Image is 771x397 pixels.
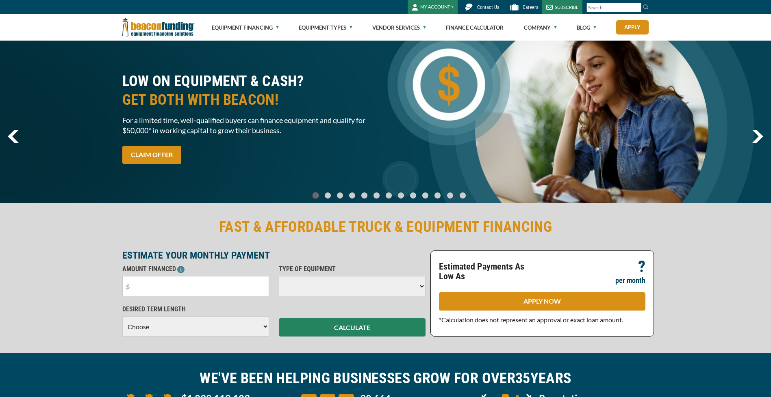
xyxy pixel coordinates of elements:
[122,146,181,164] a: CLAIM OFFER
[122,369,649,388] h2: WE'VE BEEN HELPING BUSINESSES GROW FOR OVER YEARS
[523,4,538,10] span: Careers
[643,4,649,10] img: Search
[122,250,426,260] p: ESTIMATE YOUR MONTHLY PAYMENT
[616,20,649,35] a: Apply
[458,192,468,199] a: Go To Slide 12
[122,91,381,109] span: GET BOTH WITH BEACON!
[371,192,381,199] a: Go To Slide 5
[335,192,345,199] a: Go To Slide 2
[638,262,645,272] p: ?
[323,192,332,199] a: Go To Slide 1
[577,15,596,41] a: Blog
[359,192,369,199] a: Go To Slide 4
[515,370,530,387] span: 35
[432,192,443,199] a: Go To Slide 10
[122,14,195,41] img: Beacon Funding Corporation logo
[408,192,418,199] a: Go To Slide 8
[752,130,763,143] img: Right Navigator
[299,15,352,41] a: Equipment Types
[122,115,381,136] span: For a limited time, well-qualified buyers can finance equipment and qualify for $50,000* in worki...
[439,292,645,311] a: APPLY NOW
[633,4,639,11] a: Clear search text
[122,276,269,296] input: $
[396,192,406,199] a: Go To Slide 7
[279,264,426,274] p: TYPE OF EQUIPMENT
[446,15,504,41] a: Finance Calculator
[439,262,537,281] p: Estimated Payments As Low As
[445,192,455,199] a: Go To Slide 11
[439,316,623,324] span: *Calculation does not represent an approval or exact loan amount.
[586,3,641,12] input: Search
[347,192,357,199] a: Go To Slide 3
[212,15,279,41] a: Equipment Financing
[311,192,320,199] a: Go To Slide 0
[477,4,499,10] span: Contact Us
[8,130,19,143] a: previous
[279,318,426,337] button: CALCULATE
[8,130,19,143] img: Left Navigator
[615,276,645,285] p: per month
[122,218,649,236] h2: FAST & AFFORDABLE TRUCK & EQUIPMENT FINANCING
[122,72,381,109] h2: LOW ON EQUIPMENT & CASH?
[524,15,557,41] a: Company
[372,15,426,41] a: Vendor Services
[384,192,393,199] a: Go To Slide 6
[752,130,763,143] a: next
[122,304,269,314] p: DESIRED TERM LENGTH
[122,264,269,274] p: AMOUNT FINANCED
[420,192,430,199] a: Go To Slide 9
